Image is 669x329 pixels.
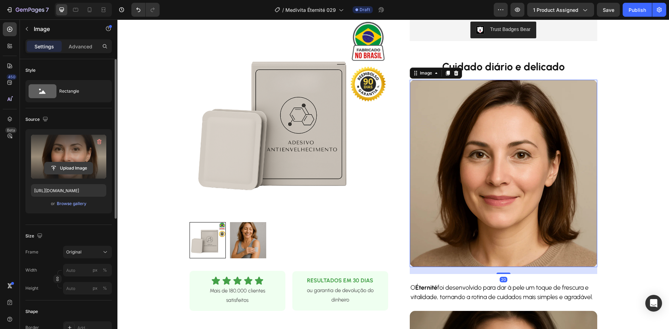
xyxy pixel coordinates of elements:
[101,266,109,274] button: px
[353,2,418,19] button: Trust Badges Bear
[292,60,480,248] img: gempages_580770874810958419-2e077344-4345-4162-92d9-6cf41e9b5a26.webp
[59,83,102,99] div: Rectangle
[25,115,49,124] div: Source
[292,263,480,283] div: Rich Text Editor. Editing area: main
[117,19,669,329] iframe: Design area
[34,25,93,33] p: Image
[25,267,37,273] label: Width
[527,3,594,17] button: 1 product assigned
[69,43,92,50] p: Advanced
[359,6,367,15] img: CLDR_q6erfwCEAE=.png
[325,41,447,54] strong: Cuidado diário e delicado
[25,249,38,255] label: Frame
[285,6,336,14] span: Medivita Éternité 029
[51,199,55,208] span: or
[63,246,112,258] button: Original
[360,7,370,13] span: Draft
[629,6,646,14] div: Publish
[93,267,98,273] div: px
[293,40,479,54] p: ⁠⁠⁠⁠⁠⁠⁠
[298,264,320,272] strong: Éternité
[292,40,480,55] h2: Rich Text Editor. Editing area: main
[56,200,87,207] button: Browse gallery
[372,6,413,14] div: Trust Badges Bear
[103,285,107,291] div: %
[597,3,620,17] button: Save
[31,184,106,197] input: https://example.com/image.jpg
[25,285,38,291] label: Height
[63,282,112,295] input: px%
[101,284,109,292] button: px
[190,258,256,264] strong: RESULTADOS EM 30 DIAS
[25,308,38,315] div: Shape
[3,3,52,17] button: 7
[57,201,86,207] div: Browse gallery
[93,285,98,291] div: px
[91,266,99,274] button: %
[301,50,316,57] div: Image
[603,7,614,13] span: Save
[66,249,82,255] span: Original
[5,127,17,133] div: Beta
[623,3,652,17] button: Publish
[7,74,17,80] div: 450
[282,6,284,14] span: /
[131,3,160,17] div: Undo/Redo
[293,264,479,282] p: O foi desenvolvido para dar à pele um toque de frescura e vitalidade, tornando a rotina de cuidad...
[25,67,36,73] div: Style
[382,257,390,263] div: 20
[645,295,662,312] div: Open Intercom Messenger
[34,43,54,50] p: Settings
[91,284,99,292] button: %
[103,267,107,273] div: %
[533,6,578,14] span: 1 product assigned
[44,162,93,174] button: Upload Image
[190,268,256,283] span: ou garantia de devolução do dinheiro
[25,232,44,241] div: Size
[63,264,112,276] input: px%
[46,6,49,14] p: 7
